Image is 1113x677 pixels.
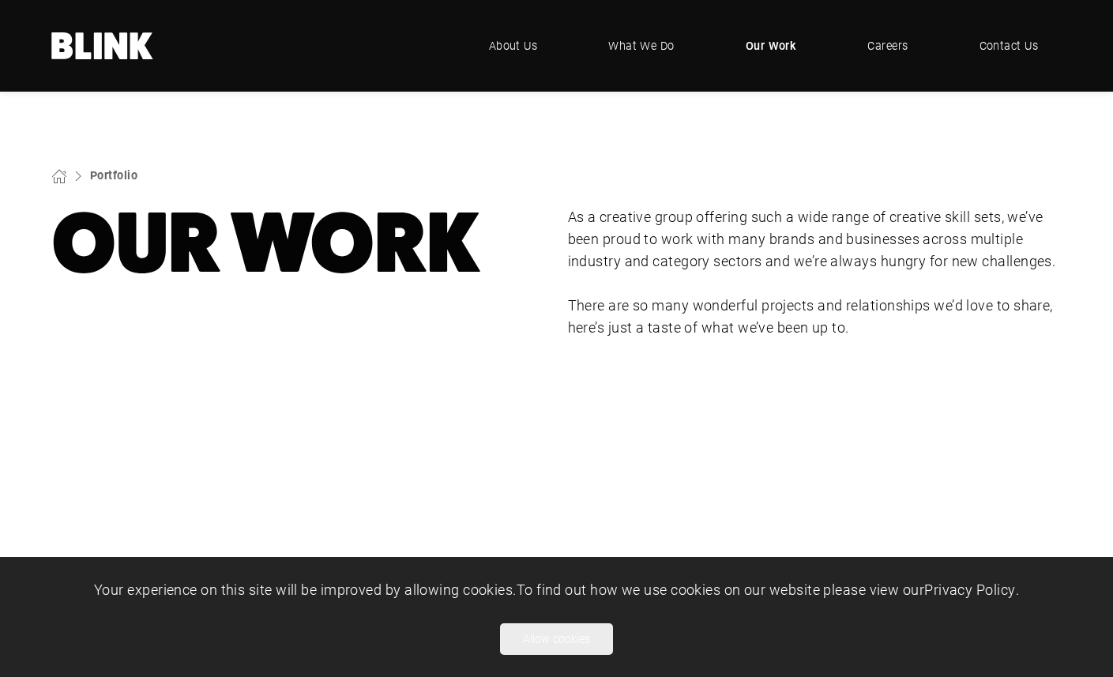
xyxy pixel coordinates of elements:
a: About Us [465,22,562,70]
span: Contact Us [980,37,1039,55]
span: Your experience on this site will be improved by allowing cookies. To find out how we use cookies... [94,580,1019,599]
a: Privacy Policy [924,580,1015,599]
a: Contact Us [956,22,1062,70]
button: Allow cookies [500,623,613,655]
a: Home [51,32,154,59]
a: Careers [844,22,931,70]
a: Portfolio [90,167,137,182]
span: About Us [489,37,538,55]
span: Careers [867,37,908,55]
h1: Our Work [51,206,546,280]
p: As a creative group offering such a wide range of creative skill sets, we’ve been proud to work w... [568,206,1062,273]
span: What We Do [608,37,675,55]
a: Our Work [722,22,821,70]
a: What We Do [585,22,698,70]
p: There are so many wonderful projects and relationships we’d love to share, here’s just a taste of... [568,295,1062,339]
span: Our Work [746,37,797,55]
